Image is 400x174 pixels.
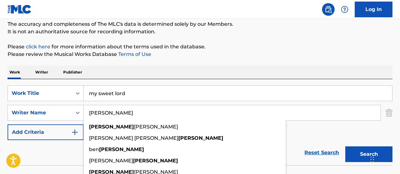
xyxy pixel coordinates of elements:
a: Log In [355,2,392,17]
strong: [PERSON_NAME] [89,124,134,130]
strong: [PERSON_NAME] [99,146,144,152]
p: Work [8,66,22,79]
div: Writer Name [12,109,68,117]
a: Reset Search [301,146,342,160]
p: It is not an authoritative source for recording information. [8,28,392,35]
img: MLC Logo [8,5,32,14]
a: click here [26,44,50,50]
span: [PERSON_NAME] [PERSON_NAME] [89,135,178,141]
strong: [PERSON_NAME] [133,158,178,164]
p: Please for more information about the terms used in the database. [8,43,392,51]
strong: [PERSON_NAME] [178,135,223,141]
p: Writer [33,66,50,79]
span: [PERSON_NAME] [89,158,133,164]
p: Please review the Musical Works Database [8,51,392,58]
img: 9d2ae6d4665cec9f34b9.svg [71,128,79,136]
form: Search Form [8,85,392,165]
span: ben [89,146,99,152]
p: Publisher [61,66,84,79]
img: Delete Criterion [386,105,392,121]
button: Search [345,146,392,162]
button: Add Criteria [8,124,84,140]
a: Terms of Use [117,51,151,57]
a: Public Search [322,3,335,16]
div: Work Title [12,90,68,97]
div: Drag [370,150,374,169]
div: Help [338,3,351,16]
img: help [341,6,348,13]
p: The accuracy and completeness of The MLC's data is determined solely by our Members. [8,20,392,28]
img: search [325,6,332,13]
iframe: Chat Widget [369,144,400,174]
span: [PERSON_NAME] [134,124,178,130]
